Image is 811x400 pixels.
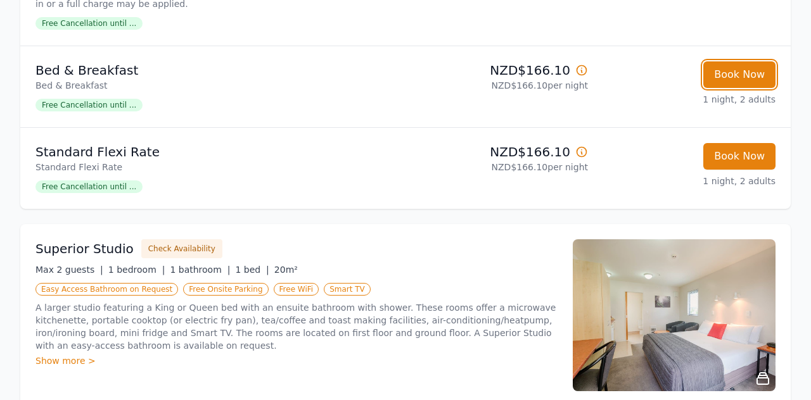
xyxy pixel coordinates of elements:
span: 1 bedroom | [108,265,165,275]
div: Show more > [35,354,558,367]
span: Free Cancellation until ... [35,17,143,30]
span: Free Cancellation until ... [35,180,143,193]
button: Book Now [703,143,776,170]
p: 1 night, 2 adults [598,93,776,106]
p: Standard Flexi Rate [35,143,400,161]
p: A larger studio featuring a King or Queen bed with an ensuite bathroom with shower. These rooms o... [35,301,558,352]
span: Smart TV [324,283,371,296]
p: NZD$166.10 [411,61,588,79]
h3: Superior Studio [35,240,134,258]
span: Free Onsite Parking [183,283,268,296]
button: Book Now [703,61,776,88]
span: Easy Access Bathroom on Request [35,283,178,296]
span: Free WiFi [274,283,319,296]
p: NZD$166.10 per night [411,79,588,92]
span: 1 bathroom | [170,265,230,275]
p: NZD$166.10 per night [411,161,588,173]
p: Bed & Breakfast [35,61,400,79]
p: NZD$166.10 [411,143,588,161]
span: 1 bed | [235,265,269,275]
p: Bed & Breakfast [35,79,400,92]
p: Standard Flexi Rate [35,161,400,173]
span: 20m² [274,265,298,275]
button: Check Availability [141,239,222,258]
span: Max 2 guests | [35,265,103,275]
span: Free Cancellation until ... [35,99,143,111]
p: 1 night, 2 adults [598,175,776,187]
